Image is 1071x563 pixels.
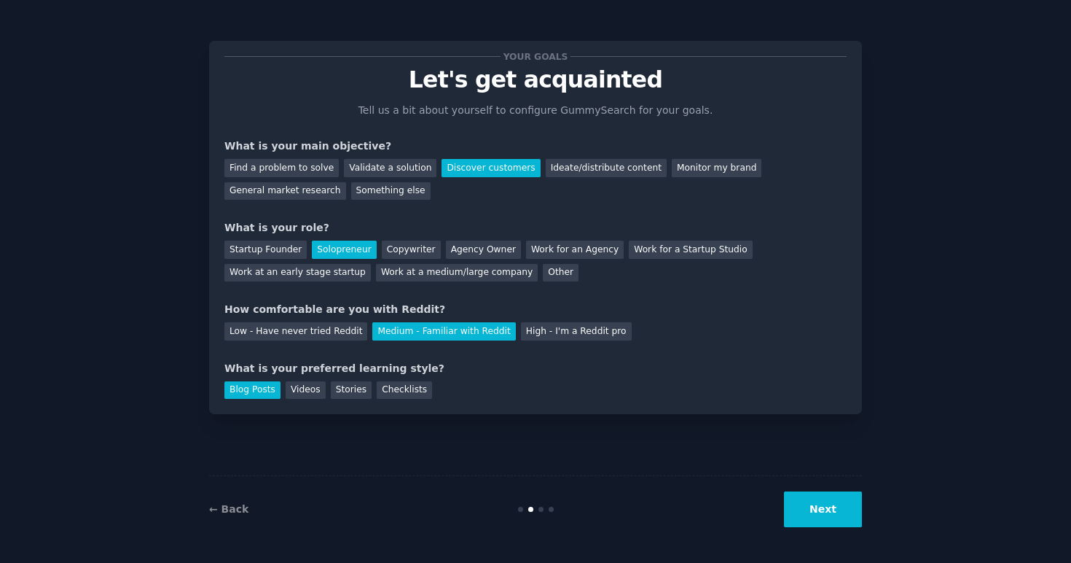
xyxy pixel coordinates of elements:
[224,302,847,317] div: How comfortable are you with Reddit?
[784,492,862,527] button: Next
[312,241,376,259] div: Solopreneur
[672,159,761,177] div: Monitor my brand
[526,241,624,259] div: Work for an Agency
[376,264,538,282] div: Work at a medium/large company
[521,322,632,341] div: High - I'm a Reddit pro
[352,103,719,118] p: Tell us a bit about yourself to configure GummySearch for your goals.
[224,139,847,154] div: What is your main objective?
[546,159,667,177] div: Ideate/distribute content
[286,381,326,400] div: Videos
[442,159,540,177] div: Discover customers
[224,381,280,400] div: Blog Posts
[224,264,371,282] div: Work at an early stage startup
[344,159,436,177] div: Validate a solution
[372,322,515,341] div: Medium - Familiar with Reddit
[446,241,521,259] div: Agency Owner
[382,241,441,259] div: Copywriter
[224,361,847,376] div: What is your preferred learning style?
[224,241,307,259] div: Startup Founder
[209,503,248,515] a: ← Back
[629,241,752,259] div: Work for a Startup Studio
[224,182,346,201] div: General market research
[224,159,339,177] div: Find a problem to solve
[377,381,432,400] div: Checklists
[224,220,847,236] div: What is your role?
[501,49,570,64] span: Your goals
[331,381,372,400] div: Stories
[543,264,578,282] div: Other
[224,67,847,93] p: Let's get acquainted
[224,322,367,341] div: Low - Have never tried Reddit
[351,182,431,201] div: Something else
